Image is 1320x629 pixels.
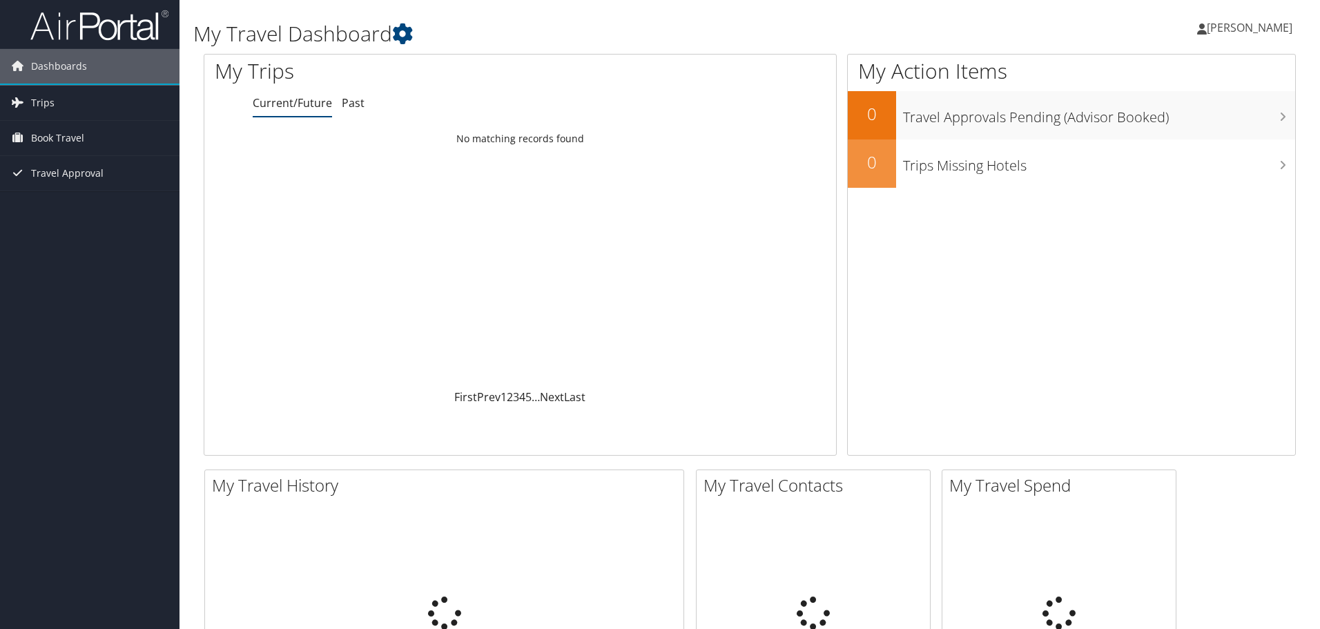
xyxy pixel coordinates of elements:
a: 2 [507,389,513,405]
span: Dashboards [31,49,87,84]
a: 1 [501,389,507,405]
span: [PERSON_NAME] [1207,20,1292,35]
a: 0Trips Missing Hotels [848,139,1295,188]
h3: Travel Approvals Pending (Advisor Booked) [903,101,1295,127]
h2: 0 [848,102,896,126]
h1: My Travel Dashboard [193,19,935,48]
span: Travel Approval [31,156,104,191]
a: First [454,389,477,405]
h2: My Travel History [212,474,683,497]
a: Prev [477,389,501,405]
td: No matching records found [204,126,836,151]
h1: My Trips [215,57,563,86]
a: 0Travel Approvals Pending (Advisor Booked) [848,91,1295,139]
h2: 0 [848,151,896,174]
h3: Trips Missing Hotels [903,149,1295,175]
a: 3 [513,389,519,405]
a: [PERSON_NAME] [1197,7,1306,48]
a: 4 [519,389,525,405]
h2: My Travel Contacts [703,474,930,497]
img: airportal-logo.png [30,9,168,41]
a: Next [540,389,564,405]
span: … [532,389,540,405]
h1: My Action Items [848,57,1295,86]
a: Past [342,95,365,110]
span: Trips [31,86,55,120]
a: Current/Future [253,95,332,110]
a: 5 [525,389,532,405]
span: Book Travel [31,121,84,155]
h2: My Travel Spend [949,474,1176,497]
a: Last [564,389,585,405]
